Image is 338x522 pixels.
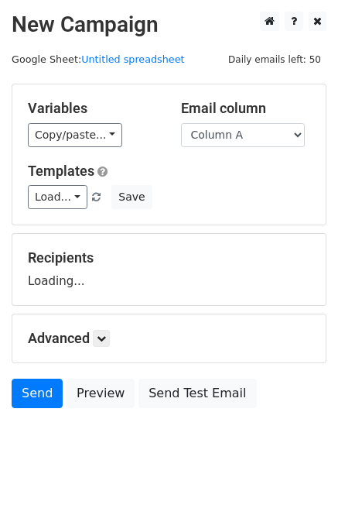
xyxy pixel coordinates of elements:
[28,330,310,347] h5: Advanced
[12,12,326,38] h2: New Campaign
[12,379,63,408] a: Send
[81,53,184,65] a: Untitled spreadsheet
[111,185,152,209] button: Save
[223,53,326,65] a: Daily emails left: 50
[223,51,326,68] span: Daily emails left: 50
[28,249,310,290] div: Loading...
[28,123,122,147] a: Copy/paste...
[12,53,185,65] small: Google Sheet:
[28,163,94,179] a: Templates
[28,100,158,117] h5: Variables
[181,100,311,117] h5: Email column
[28,249,310,266] h5: Recipients
[28,185,87,209] a: Load...
[67,379,135,408] a: Preview
[138,379,256,408] a: Send Test Email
